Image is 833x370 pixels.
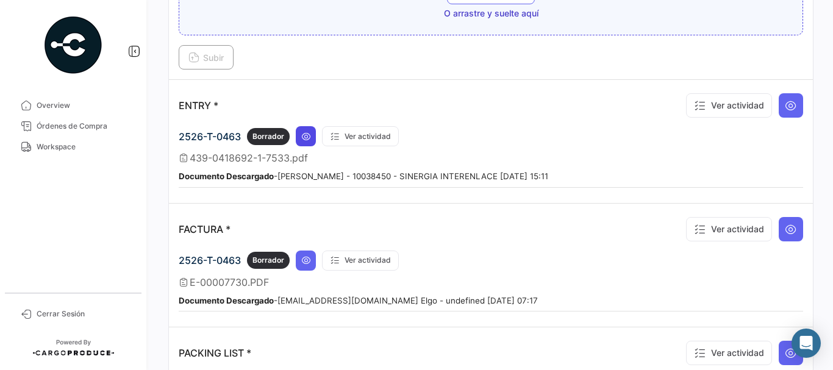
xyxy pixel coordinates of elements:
[179,296,274,305] b: Documento Descargado
[37,308,132,319] span: Cerrar Sesión
[179,254,241,266] span: 2526-T-0463
[179,223,231,235] p: FACTURA *
[252,131,284,142] span: Borrador
[686,93,772,118] button: Ver actividad
[322,126,399,146] button: Ver actividad
[179,99,218,112] p: ENTRY *
[10,137,137,157] a: Workspace
[10,95,137,116] a: Overview
[686,341,772,365] button: Ver actividad
[322,251,399,271] button: Ver actividad
[686,217,772,241] button: Ver actividad
[43,15,104,76] img: powered-by.png
[190,276,269,288] span: E-00007730.PDF
[37,121,132,132] span: Órdenes de Compra
[179,347,251,359] p: PACKING LIST *
[37,141,132,152] span: Workspace
[179,296,538,305] small: - [EMAIL_ADDRESS][DOMAIN_NAME] Elgo - undefined [DATE] 07:17
[252,255,284,266] span: Borrador
[179,171,548,181] small: - [PERSON_NAME] - 10038450 - SINERGIA INTERENLACE [DATE] 15:11
[190,152,308,164] span: 439-0418692-1-7533.pdf
[444,7,538,20] span: O arrastre y suelte aquí
[792,329,821,358] div: Abrir Intercom Messenger
[10,116,137,137] a: Órdenes de Compra
[188,52,224,63] span: Subir
[179,45,234,69] button: Subir
[37,100,132,111] span: Overview
[179,130,241,143] span: 2526-T-0463
[179,171,274,181] b: Documento Descargado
